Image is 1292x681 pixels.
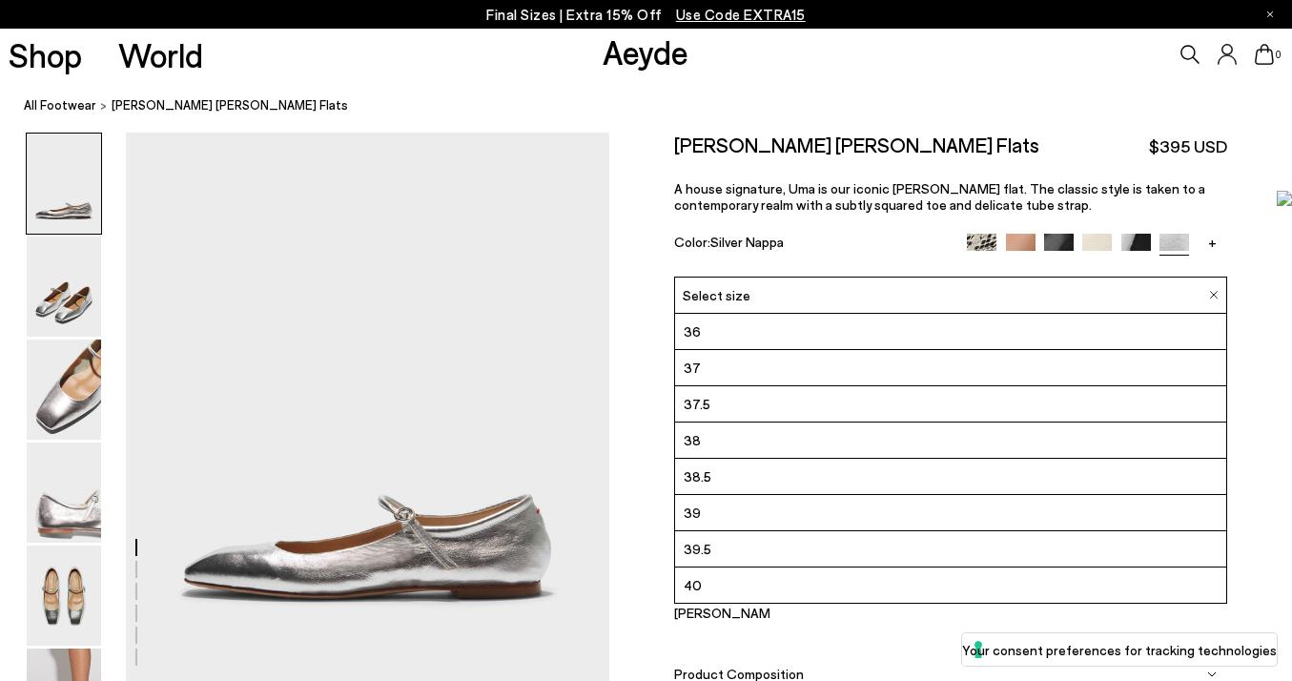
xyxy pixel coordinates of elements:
[27,443,101,543] img: Uma Mary-Jane Flats - Image 4
[486,3,806,27] p: Final Sizes | Extra 15% Off
[684,573,702,597] span: 40
[1149,134,1227,158] span: $395 USD
[683,285,750,305] span: Select size
[1198,234,1227,251] a: +
[1274,50,1283,60] span: 0
[24,95,96,115] a: All Footwear
[684,356,701,380] span: 37
[676,6,806,23] span: Navigate to /collections/ss25-final-sizes
[962,640,1277,660] label: Your consent preferences for tracking technologies
[684,428,701,452] span: 38
[684,392,710,416] span: 37.5
[1207,670,1217,679] img: svg%3E
[118,38,203,72] a: World
[1255,44,1274,65] a: 0
[684,537,711,561] span: 39.5
[24,80,1292,133] nav: breadcrumb
[27,237,101,337] img: Uma Mary-Jane Flats - Image 2
[710,234,784,250] span: Silver Nappa
[27,340,101,440] img: Uma Mary-Jane Flats - Image 3
[684,464,711,488] span: 38.5
[684,501,701,525] span: 39
[674,133,1039,156] h2: [PERSON_NAME] [PERSON_NAME] Flats
[27,546,101,646] img: Uma Mary-Jane Flats - Image 5
[9,38,82,72] a: Shop
[674,234,950,256] div: Color:
[674,180,1227,213] p: A house signature, Uma is our iconic [PERSON_NAME] flat. The classic style is taken to a contempo...
[962,633,1277,666] button: Your consent preferences for tracking technologies
[112,95,348,115] span: [PERSON_NAME] [PERSON_NAME] Flats
[603,31,688,72] a: Aeyde
[684,320,701,343] span: 36
[674,605,769,621] p: [PERSON_NAME]
[27,134,101,234] img: Uma Mary-Jane Flats - Image 1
